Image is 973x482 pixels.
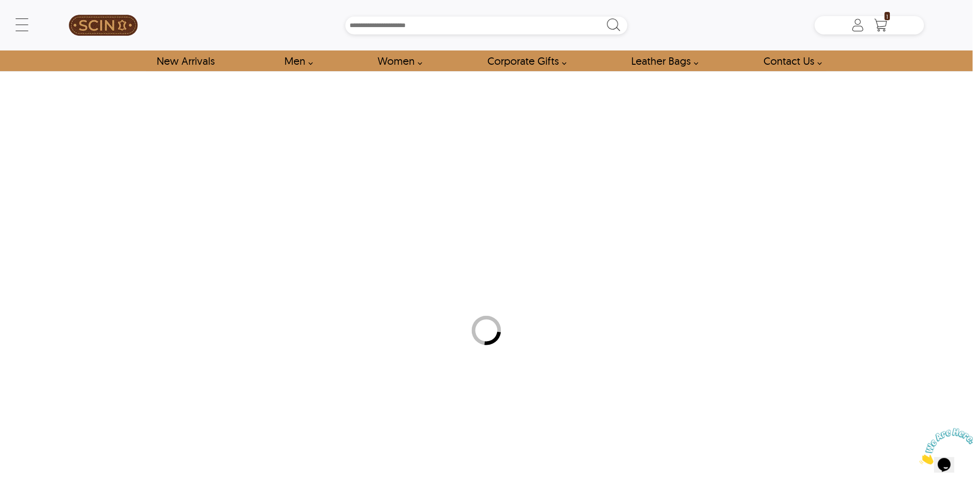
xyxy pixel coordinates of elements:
img: Chat attention grabber [4,4,61,40]
a: SCIN [49,5,158,46]
img: SCIN [69,5,138,46]
a: Shop New Arrivals [146,50,225,71]
iframe: chat widget [916,425,973,468]
a: Shopping Cart [872,18,890,32]
a: shop men's leather jackets [274,50,318,71]
a: Shop Leather Bags [621,50,704,71]
a: Shop Women Leather Jackets [368,50,428,71]
span: 1 [885,12,890,20]
a: Shop Leather Corporate Gifts [477,50,571,71]
a: contact-us [753,50,827,71]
